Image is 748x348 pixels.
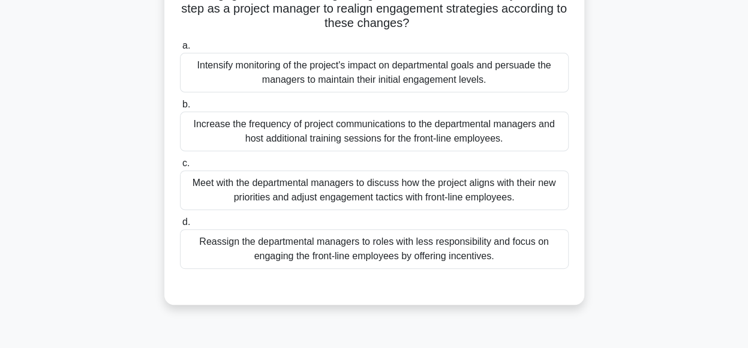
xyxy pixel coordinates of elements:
span: a. [182,40,190,50]
span: c. [182,158,190,168]
div: Increase the frequency of project communications to the departmental managers and host additional... [180,112,569,151]
span: b. [182,99,190,109]
div: Reassign the departmental managers to roles with less responsibility and focus on engaging the fr... [180,229,569,269]
span: d. [182,217,190,227]
div: Intensify monitoring of the project's impact on departmental goals and persuade the managers to m... [180,53,569,92]
div: Meet with the departmental managers to discuss how the project aligns with their new priorities a... [180,170,569,210]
